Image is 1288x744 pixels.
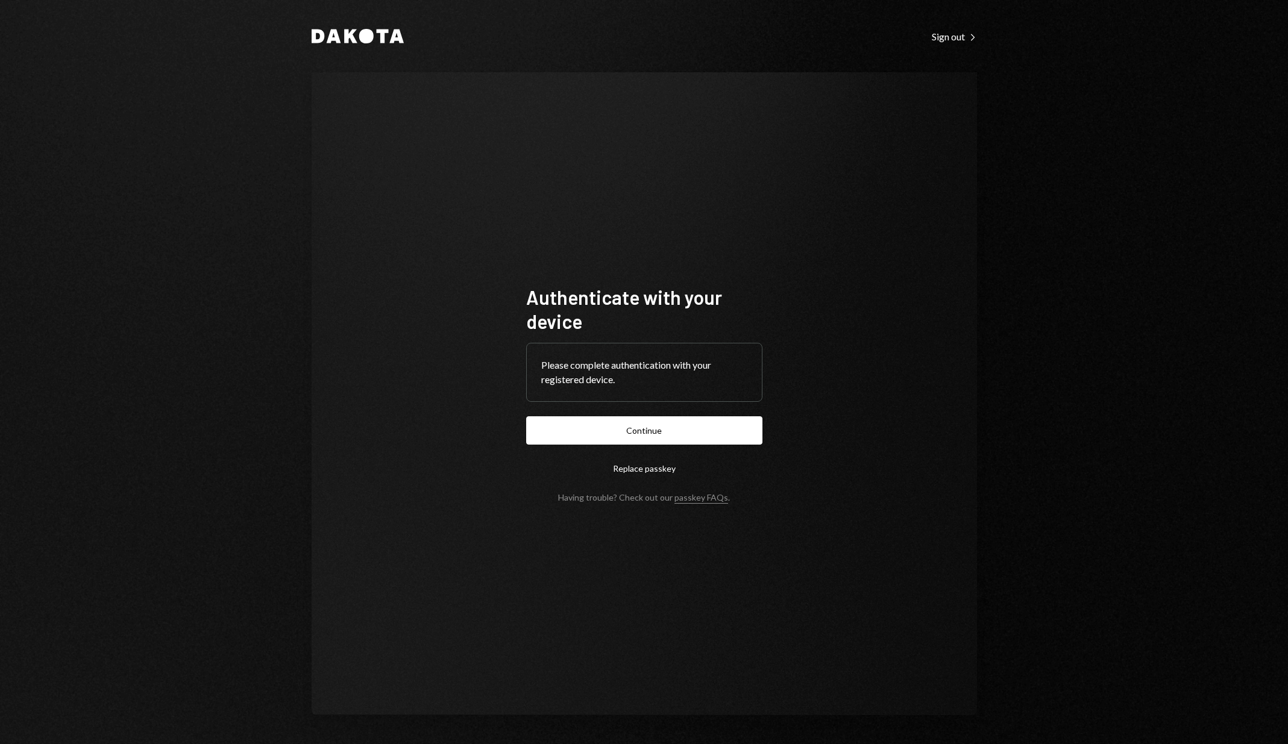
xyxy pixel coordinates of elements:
button: Replace passkey [526,454,762,483]
div: Sign out [932,31,977,43]
div: Please complete authentication with your registered device. [541,358,747,387]
a: passkey FAQs [674,492,728,504]
a: Sign out [932,30,977,43]
button: Continue [526,416,762,445]
div: Having trouble? Check out our . [558,492,730,502]
h1: Authenticate with your device [526,285,762,333]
